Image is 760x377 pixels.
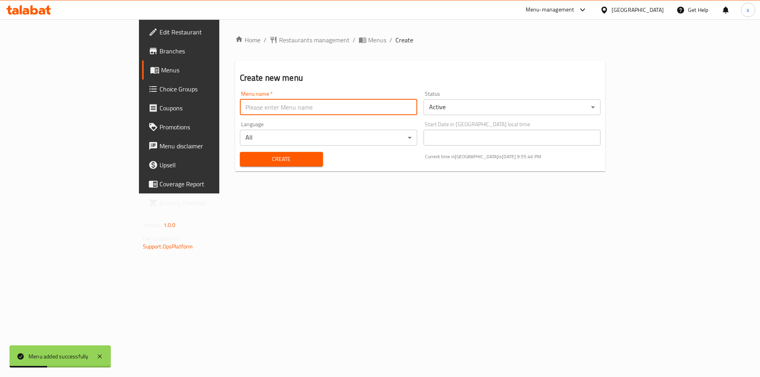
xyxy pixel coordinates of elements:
a: Promotions [142,117,266,136]
h2: Create new menu [240,72,601,84]
span: Coverage Report [160,179,260,189]
span: Version: [143,220,162,230]
a: Support.OpsPlatform [143,241,193,252]
a: Branches [142,42,266,61]
span: Branches [160,46,260,56]
span: Restaurants management [279,35,350,45]
span: Promotions [160,122,260,132]
span: Create [246,154,317,164]
a: Coverage Report [142,174,266,193]
span: Menus [161,65,260,75]
span: Edit Restaurant [160,27,260,37]
div: Menu added successfully [28,352,89,361]
span: Upsell [160,160,260,170]
span: Create [395,35,413,45]
li: / [353,35,355,45]
a: Choice Groups [142,80,266,99]
span: Choice Groups [160,84,260,94]
span: Menu disclaimer [160,141,260,151]
a: Menus [359,35,386,45]
a: Coupons [142,99,266,117]
a: Upsell [142,155,266,174]
div: All [240,130,417,146]
a: Restaurants management [270,35,350,45]
button: Create [240,152,323,167]
div: [GEOGRAPHIC_DATA] [612,6,664,14]
a: Menu disclaimer [142,136,266,155]
a: Edit Restaurant [142,23,266,42]
p: Current time in [GEOGRAPHIC_DATA] is [DATE] 9:55:46 PM [425,153,601,160]
div: Active [424,99,601,115]
input: Please enter Menu name [240,99,417,115]
span: 1.0.0 [163,220,176,230]
a: Menus [142,61,266,80]
span: s [747,6,749,14]
li: / [389,35,392,45]
div: Menu-management [526,5,574,15]
span: Menus [368,35,386,45]
nav: breadcrumb [235,35,606,45]
span: Coupons [160,103,260,113]
span: Get support on: [143,233,179,244]
a: Grocery Checklist [142,193,266,212]
span: Grocery Checklist [160,198,260,208]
